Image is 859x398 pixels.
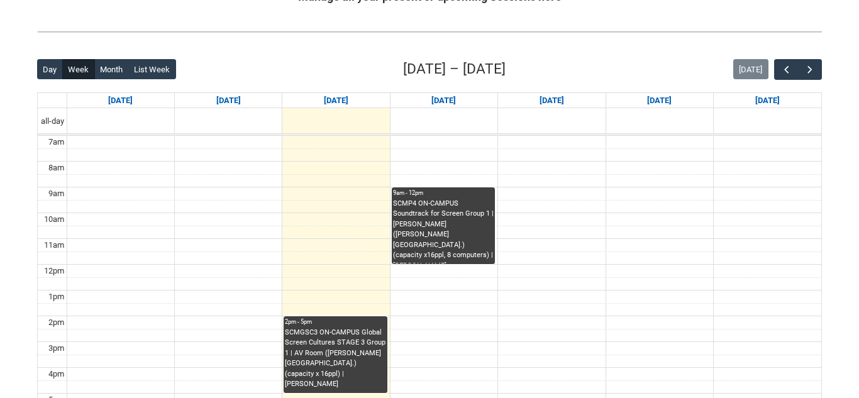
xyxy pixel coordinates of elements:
[42,265,67,277] div: 12pm
[46,136,67,148] div: 7am
[733,59,768,79] button: [DATE]
[46,342,67,355] div: 3pm
[321,93,351,108] a: Go to August 12, 2025
[37,25,822,38] img: REDU_GREY_LINE
[774,59,798,80] button: Previous Week
[46,290,67,303] div: 1pm
[42,239,67,252] div: 11am
[106,93,135,108] a: Go to August 10, 2025
[403,58,506,80] h2: [DATE] – [DATE]
[94,59,129,79] button: Month
[393,189,494,197] div: 9am - 12pm
[214,93,243,108] a: Go to August 11, 2025
[285,328,385,390] div: SCMGSC3 ON-CAMPUS Global Screen Cultures STAGE 3 Group 1 | AV Room ([PERSON_NAME][GEOGRAPHIC_DATA...
[46,316,67,329] div: 2pm
[798,59,822,80] button: Next Week
[393,199,494,264] div: SCMP4 ON-CAMPUS Soundtrack for Screen Group 1 | [PERSON_NAME] ([PERSON_NAME][GEOGRAPHIC_DATA].) (...
[37,59,63,79] button: Day
[429,93,458,108] a: Go to August 13, 2025
[537,93,567,108] a: Go to August 14, 2025
[62,59,95,79] button: Week
[128,59,176,79] button: List Week
[46,187,67,200] div: 9am
[285,318,385,326] div: 2pm - 5pm
[38,115,67,128] span: all-day
[46,162,67,174] div: 8am
[42,213,67,226] div: 10am
[46,368,67,380] div: 4pm
[753,93,782,108] a: Go to August 16, 2025
[645,93,674,108] a: Go to August 15, 2025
